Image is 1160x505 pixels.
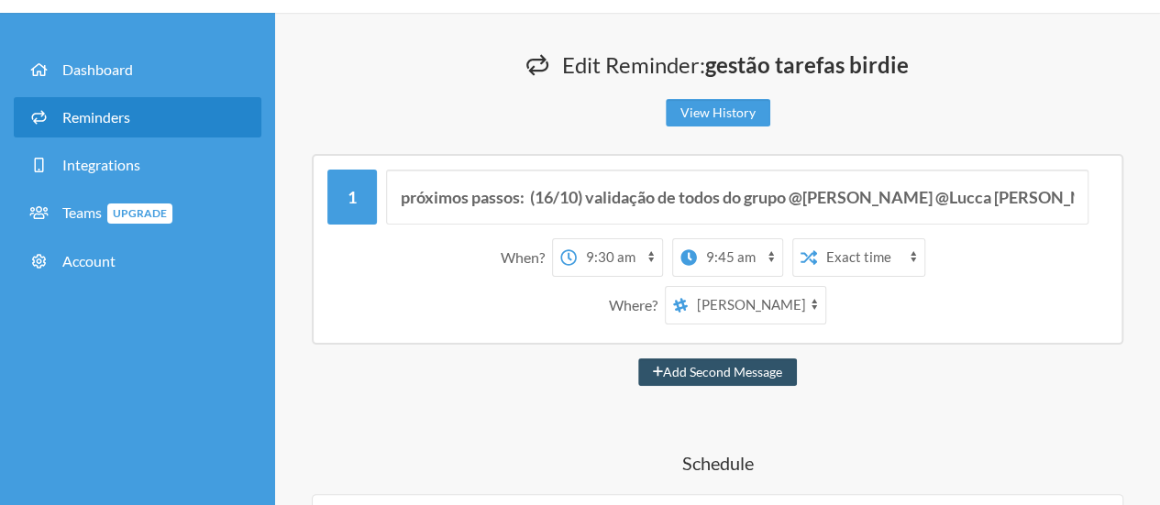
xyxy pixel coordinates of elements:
[386,170,1088,225] input: Message
[62,252,116,269] span: Account
[609,286,665,324] div: Where?
[14,49,261,90] a: Dashboard
[62,203,172,221] span: Teams
[638,358,797,386] button: Add Second Message
[62,156,140,173] span: Integrations
[666,99,770,126] a: View History
[562,51,909,78] span: Edit Reminder:
[14,145,261,185] a: Integrations
[107,203,172,224] span: Upgrade
[14,97,261,137] a: Reminders
[705,51,909,78] strong: gestão tarefas birdie
[14,192,261,234] a: TeamsUpgrade
[62,108,130,126] span: Reminders
[14,241,261,281] a: Account
[62,60,133,78] span: Dashboard
[312,450,1123,476] h4: Schedule
[501,238,552,277] div: When?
